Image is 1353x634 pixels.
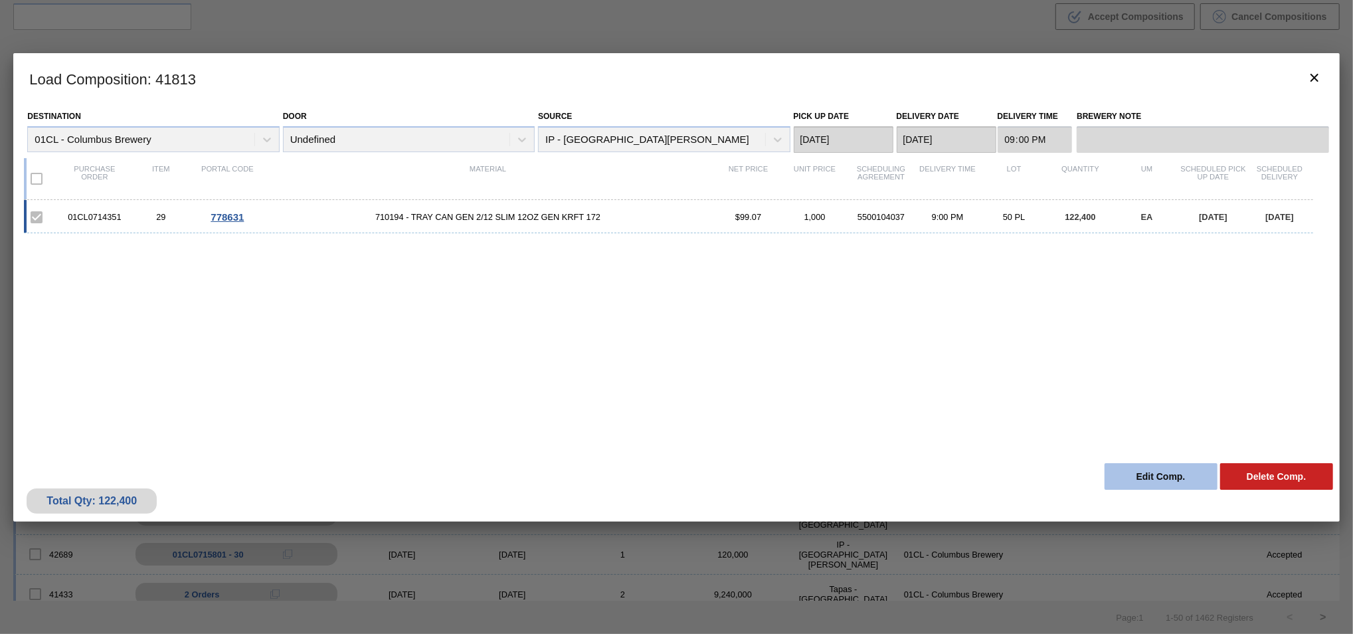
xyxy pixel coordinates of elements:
h3: Load Composition : 41813 [13,53,1339,104]
label: Destination [27,112,80,121]
div: 9:00 PM [915,212,981,222]
div: $99.07 [715,212,782,222]
button: Delete Comp. [1220,463,1333,490]
label: Pick up Date [794,112,850,121]
div: Item [128,165,194,193]
span: 122,400 [1065,212,1095,222]
label: Door [283,112,307,121]
div: Total Qty: 122,400 [37,495,147,507]
div: Lot [981,165,1047,193]
div: 50 PL [981,212,1047,222]
label: Delivery Time [998,107,1073,126]
div: 01CL0714351 [61,212,128,222]
span: 778631 [211,211,244,223]
label: Delivery Date [897,112,959,121]
div: 1,000 [782,212,848,222]
span: [DATE] [1265,212,1293,222]
span: [DATE] [1199,212,1227,222]
div: Go to Order [194,211,260,223]
label: Source [538,112,572,121]
div: Scheduled Pick up Date [1180,165,1247,193]
div: Material [260,165,715,193]
input: mm/dd/yyyy [794,126,893,153]
div: Net Price [715,165,782,193]
div: Scheduled Delivery [1247,165,1313,193]
div: Quantity [1047,165,1114,193]
div: Scheduling Agreement [848,165,915,193]
div: Unit Price [782,165,848,193]
span: EA [1141,212,1153,222]
div: 29 [128,212,194,222]
label: Brewery Note [1077,107,1328,126]
div: Delivery Time [915,165,981,193]
span: 710194 - TRAY CAN GEN 2/12 SLIM 12OZ GEN KRFT 172 [260,212,715,222]
div: Purchase order [61,165,128,193]
button: Edit Comp. [1105,463,1218,490]
div: 5500104037 [848,212,915,222]
div: Portal code [194,165,260,193]
div: UM [1114,165,1180,193]
input: mm/dd/yyyy [897,126,996,153]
